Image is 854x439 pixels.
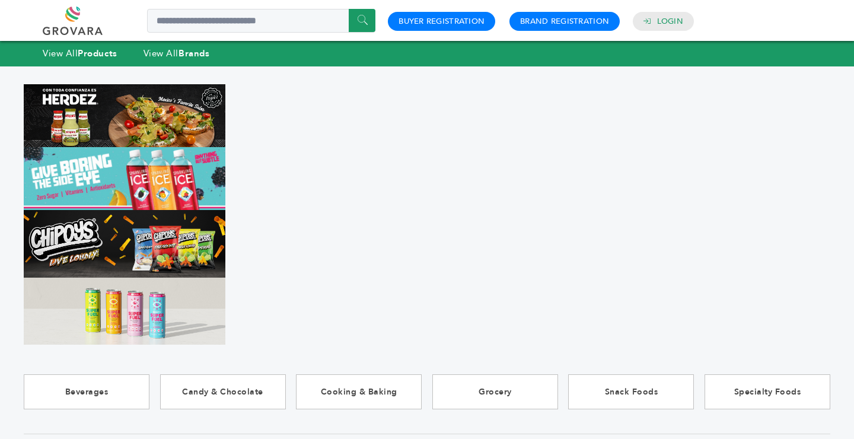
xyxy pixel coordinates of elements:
[24,147,225,210] img: Marketplace Top Banner 2
[296,374,422,409] a: Cooking & Baking
[160,374,286,409] a: Candy & Chocolate
[24,278,225,345] img: Marketplace Top Banner 4
[24,210,225,277] img: Marketplace Top Banner 3
[147,9,375,33] input: Search a product or brand...
[24,84,225,147] img: Marketplace Top Banner 1
[144,47,210,59] a: View AllBrands
[24,374,149,409] a: Beverages
[179,47,209,59] strong: Brands
[432,374,558,409] a: Grocery
[78,47,117,59] strong: Products
[568,374,694,409] a: Snack Foods
[43,47,117,59] a: View AllProducts
[399,16,485,27] a: Buyer Registration
[657,16,683,27] a: Login
[520,16,609,27] a: Brand Registration
[705,374,830,409] a: Specialty Foods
